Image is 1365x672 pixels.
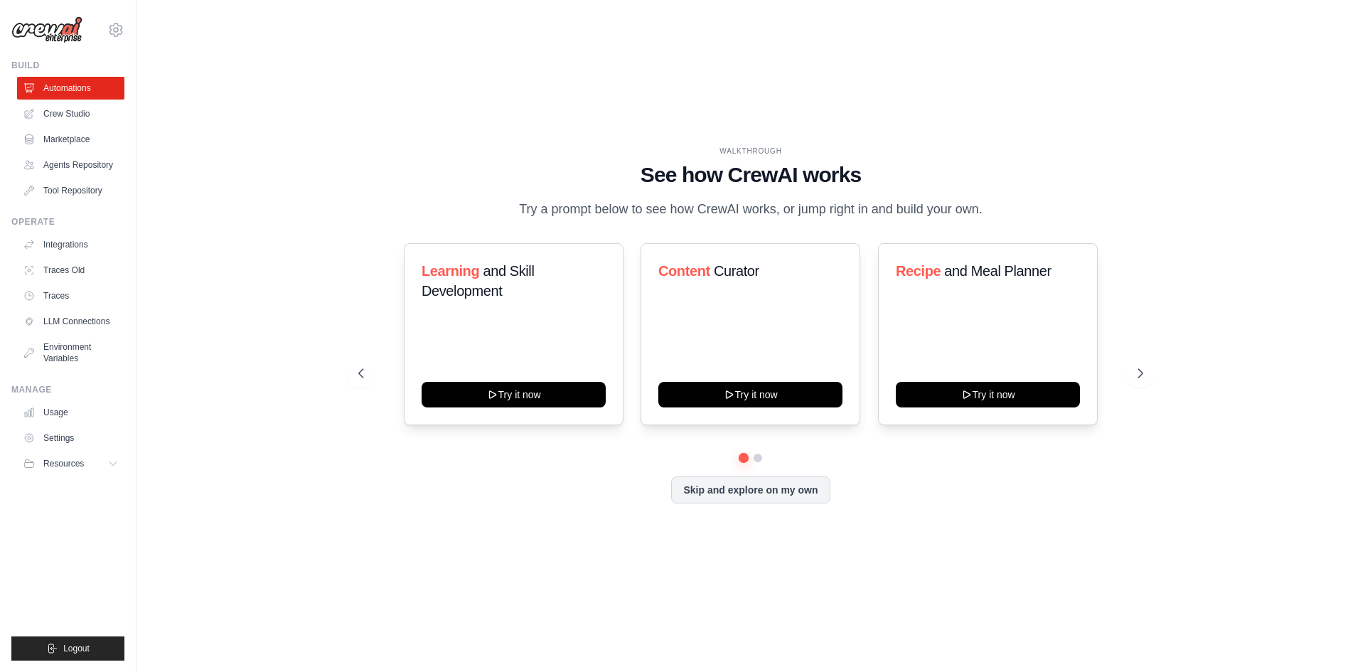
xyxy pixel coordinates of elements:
[17,102,124,125] a: Crew Studio
[11,384,124,395] div: Manage
[358,146,1143,156] div: WALKTHROUGH
[11,216,124,228] div: Operate
[17,427,124,449] a: Settings
[43,458,84,469] span: Resources
[17,452,124,475] button: Resources
[17,310,124,333] a: LLM Connections
[17,336,124,370] a: Environment Variables
[11,16,82,43] img: Logo
[896,382,1080,407] button: Try it now
[896,263,941,279] span: Recipe
[17,259,124,282] a: Traces Old
[422,263,479,279] span: Learning
[658,382,842,407] button: Try it now
[17,77,124,100] a: Automations
[17,154,124,176] a: Agents Repository
[944,263,1051,279] span: and Meal Planner
[17,233,124,256] a: Integrations
[17,128,124,151] a: Marketplace
[671,476,830,503] button: Skip and explore on my own
[512,199,990,220] p: Try a prompt below to see how CrewAI works, or jump right in and build your own.
[422,382,606,407] button: Try it now
[11,636,124,661] button: Logout
[422,263,534,299] span: and Skill Development
[358,162,1143,188] h1: See how CrewAI works
[17,284,124,307] a: Traces
[11,60,124,71] div: Build
[17,179,124,202] a: Tool Repository
[714,263,759,279] span: Curator
[658,263,710,279] span: Content
[17,401,124,424] a: Usage
[63,643,90,654] span: Logout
